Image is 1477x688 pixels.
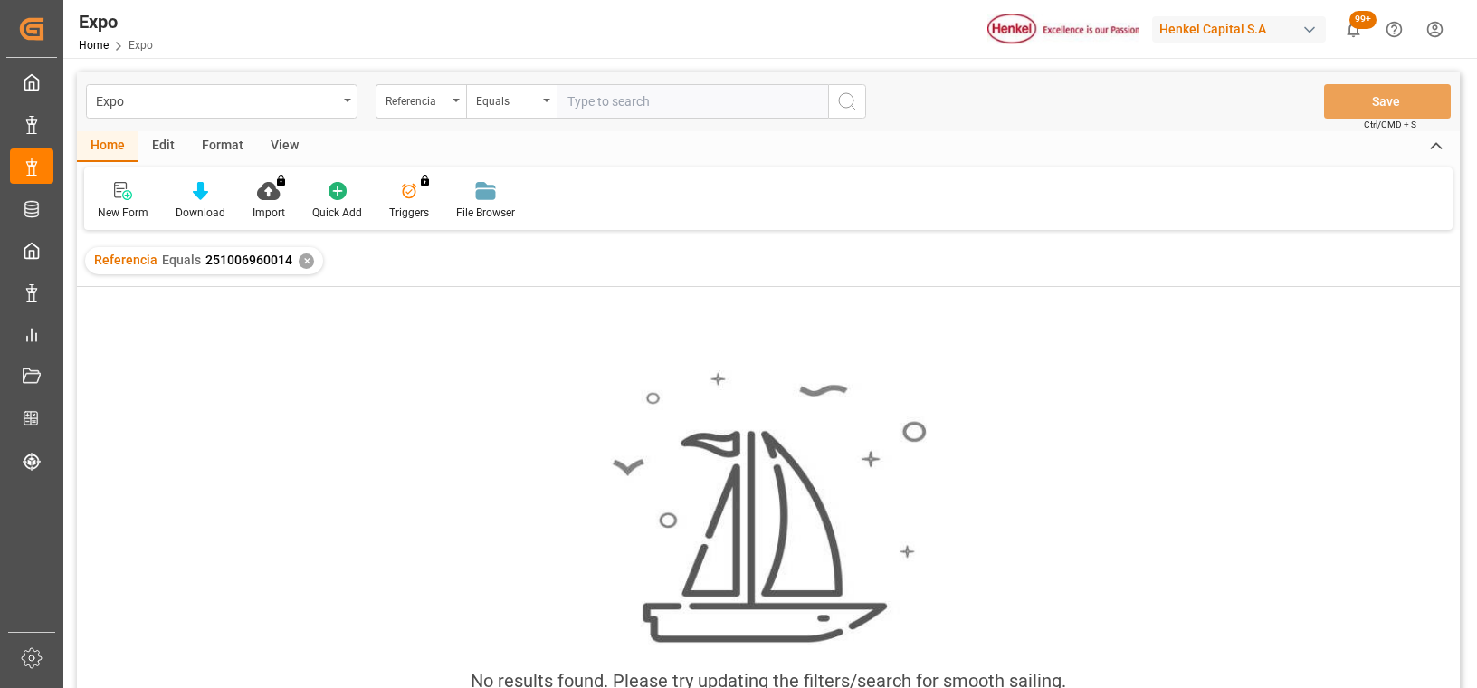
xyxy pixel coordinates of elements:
[86,84,357,119] button: open menu
[1324,84,1451,119] button: Save
[98,205,148,221] div: New Form
[79,39,109,52] a: Home
[257,131,312,162] div: View
[1152,16,1326,43] div: Henkel Capital S.A
[138,131,188,162] div: Edit
[162,253,201,267] span: Equals
[466,84,557,119] button: open menu
[1374,9,1415,50] button: Help Center
[610,370,927,645] img: smooth_sailing.jpeg
[77,131,138,162] div: Home
[987,14,1139,45] img: Henkel%20logo.jpg_1689854090.jpg
[1349,11,1377,29] span: 99+
[386,89,447,110] div: Referencia
[376,84,466,119] button: open menu
[312,205,362,221] div: Quick Add
[476,89,538,110] div: Equals
[205,253,292,267] span: 251006960014
[1333,9,1374,50] button: show 101 new notifications
[557,84,828,119] input: Type to search
[456,205,515,221] div: File Browser
[1152,12,1333,46] button: Henkel Capital S.A
[79,8,153,35] div: Expo
[1364,118,1416,131] span: Ctrl/CMD + S
[94,253,157,267] span: Referencia
[96,89,338,111] div: Expo
[176,205,225,221] div: Download
[299,253,314,269] div: ✕
[188,131,257,162] div: Format
[828,84,866,119] button: search button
